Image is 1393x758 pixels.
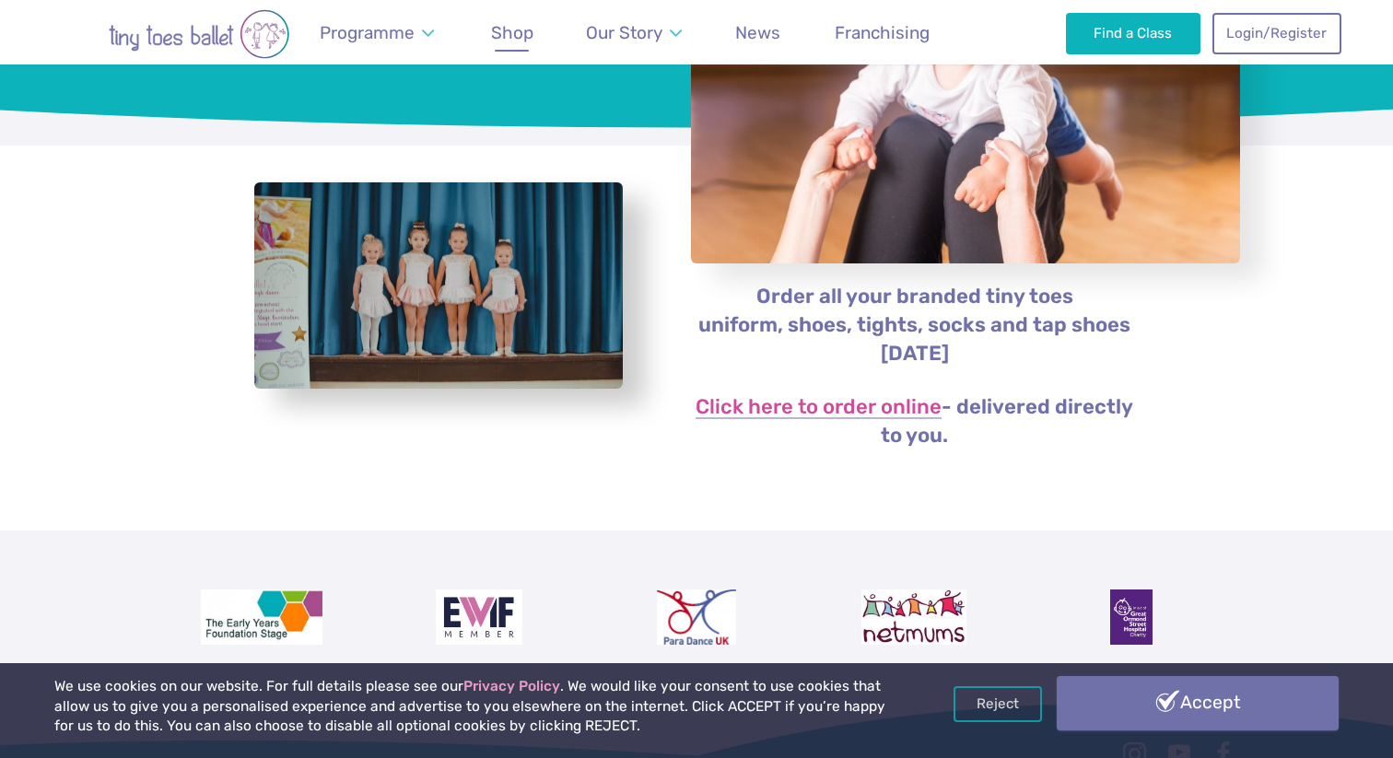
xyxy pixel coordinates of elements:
[696,397,942,419] a: Click here to order online
[254,182,623,390] a: View full-size image
[727,11,790,54] a: News
[52,9,346,59] img: tiny toes ballet
[436,589,523,645] img: Encouraging Women Into Franchising
[690,393,1139,450] p: - delivered directly to you.
[463,678,560,694] a: Privacy Policy
[835,22,930,43] span: Franchising
[1057,676,1339,729] a: Accept
[201,589,322,645] img: The Early Years Foundation Stage
[586,22,662,43] span: Our Story
[310,11,442,54] a: Programme
[690,283,1139,368] p: Order all your branded tiny toes uniform, shoes, tights, socks and tap shoes [DATE]
[578,11,691,54] a: Our Story
[735,22,780,43] span: News
[954,686,1042,721] a: Reject
[657,589,736,645] img: Para Dance UK
[482,11,542,54] a: Shop
[320,22,415,43] span: Programme
[825,11,938,54] a: Franchising
[54,677,889,737] p: We use cookies on our website. For full details please see our . We would like your consent to us...
[491,22,533,43] span: Shop
[1212,13,1341,53] a: Login/Register
[1066,13,1201,53] a: Find a Class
